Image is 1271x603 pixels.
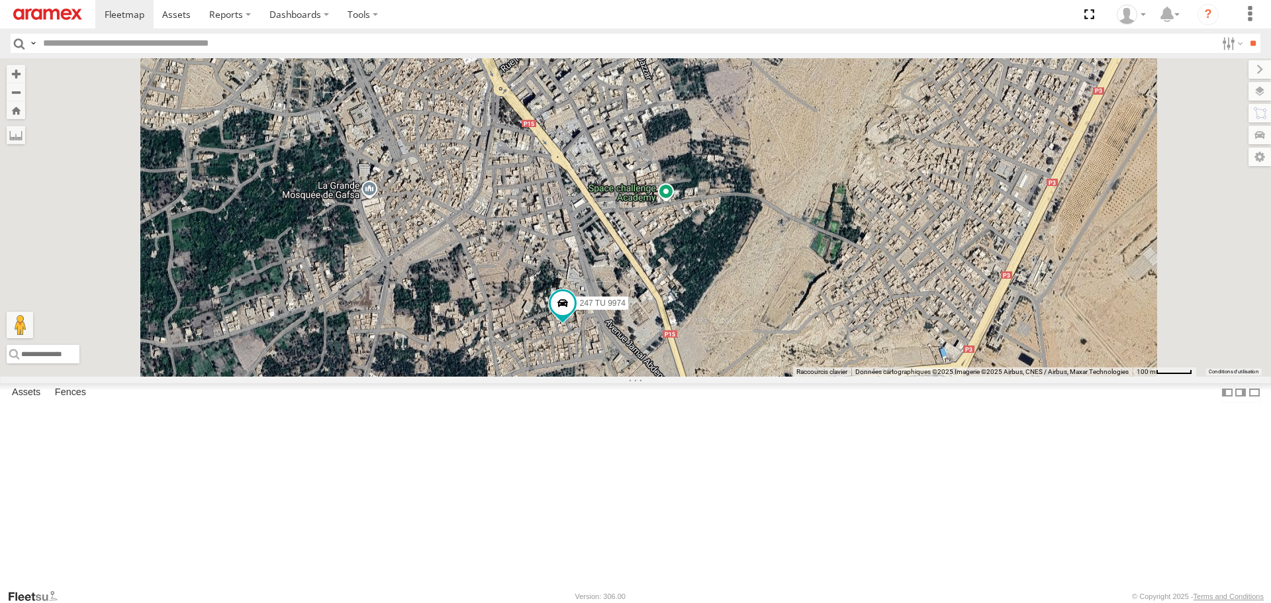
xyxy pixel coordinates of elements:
span: 100 m [1137,368,1156,375]
button: Zoom Home [7,101,25,119]
div: Version: 306.00 [575,592,626,600]
label: Assets [5,384,47,402]
img: aramex-logo.svg [13,9,82,20]
button: Zoom out [7,83,25,101]
label: Search Filter Options [1217,34,1245,53]
button: Échelle de la carte : 100 m pour 51 pixels [1133,367,1196,377]
button: Raccourcis clavier [796,367,847,377]
label: Dock Summary Table to the Left [1221,383,1234,402]
button: Zoom in [7,65,25,83]
div: Youssef Smat [1112,5,1151,24]
label: Search Query [28,34,38,53]
span: Données cartographiques ©2025 Imagerie ©2025 Airbus, CNES / Airbus, Maxar Technologies [855,368,1129,375]
button: Faites glisser Pegman sur la carte pour ouvrir Street View [7,312,33,338]
label: Hide Summary Table [1248,383,1261,402]
a: Terms and Conditions [1194,592,1264,600]
label: Fences [48,384,93,402]
a: Visit our Website [7,590,68,603]
label: Map Settings [1248,148,1271,166]
label: Measure [7,126,25,144]
div: © Copyright 2025 - [1132,592,1264,600]
i: ? [1198,4,1219,25]
label: Dock Summary Table to the Right [1234,383,1247,402]
span: 247 TU 9974 [580,299,626,308]
a: Conditions d'utilisation (s'ouvre dans un nouvel onglet) [1209,369,1259,374]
